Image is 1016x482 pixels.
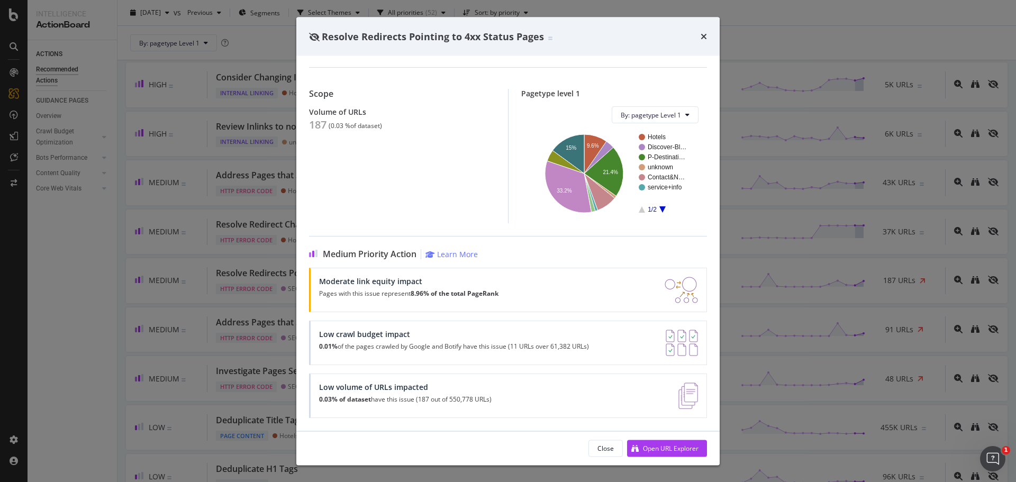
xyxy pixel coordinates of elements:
[319,396,492,404] p: have this issue (187 out of 550,778 URLs)
[1002,446,1010,454] span: 1
[309,89,495,99] div: Scope
[319,395,371,404] strong: 0.03% of dataset
[309,32,320,41] div: eye-slash
[548,37,552,40] img: Equal
[648,154,685,161] text: P-Destinati…
[648,174,685,181] text: Contact&N…
[588,440,623,457] button: Close
[319,383,492,392] div: Low volume of URLs impacted
[557,188,571,194] text: 33.2%
[643,443,698,452] div: Open URL Explorer
[319,342,338,351] strong: 0.01%
[319,277,498,286] div: Moderate link equity impact
[322,30,544,42] span: Resolve Redirects Pointing to 4xx Status Pages
[648,206,657,214] text: 1/2
[980,446,1005,471] iframe: Intercom live chat
[319,330,589,339] div: Low crawl budget impact
[323,250,416,260] span: Medium Priority Action
[309,119,326,132] div: 187
[437,250,478,260] div: Learn More
[627,440,707,457] button: Open URL Explorer
[530,132,695,215] svg: A chart.
[296,17,720,465] div: modal
[701,30,707,43] div: times
[612,107,698,124] button: By: pagetype Level 1
[521,89,707,98] div: Pagetype level 1
[597,443,614,452] div: Close
[621,111,681,120] span: By: pagetype Level 1
[666,330,698,357] img: AY0oso9MOvYAAAAASUVORK5CYII=
[425,250,478,260] a: Learn More
[319,290,498,298] p: Pages with this issue represent
[329,123,382,130] div: ( 0.03 % of dataset )
[586,143,598,149] text: 9.6%
[319,343,589,351] p: of the pages crawled by Google and Botify have this issue (11 URLs over 61,382 URLs)
[648,184,682,192] text: service+info
[665,277,698,304] img: DDxVyA23.png
[648,134,666,141] text: Hotels
[603,169,618,175] text: 21.4%
[648,144,686,151] text: Discover-Bl…
[411,289,498,298] strong: 8.96% of the total PageRank
[309,108,495,117] div: Volume of URLs
[648,164,673,171] text: unknown
[566,145,576,151] text: 15%
[678,383,698,410] img: e5DMFwAAAABJRU5ErkJggg==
